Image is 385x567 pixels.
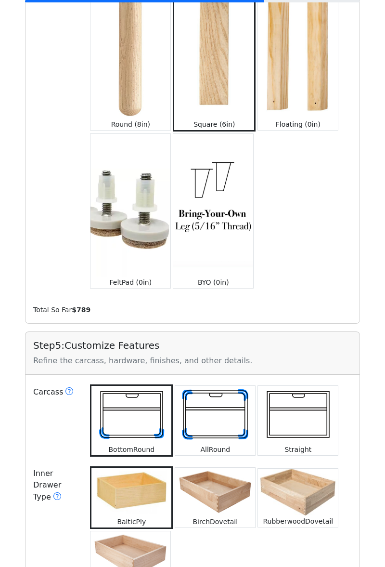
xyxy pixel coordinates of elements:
[173,134,253,276] img: BYO (0in)
[193,120,235,128] small: Square (6in)
[91,386,171,444] img: BottomRound
[65,386,74,398] button: Top round corners V.S. all round corners
[33,340,352,351] h5: Step 5 : Customize Features
[175,467,256,528] button: BirchDovetail
[258,469,338,515] img: RubberwoodDovetail
[90,133,171,288] button: FeltPad (0in)
[110,278,152,286] small: FeltPad (0in)
[117,518,146,526] small: BalticPly
[175,386,255,444] img: AllRound
[193,518,238,526] small: BirchDovetail
[27,382,82,457] div: Carcass
[258,386,338,444] img: Straight
[175,468,255,516] img: BirchDovetail
[175,385,256,456] button: AllRound
[257,385,338,456] button: Straight
[53,491,62,503] button: Can you do dovetail joint drawers?
[90,466,173,529] button: BalticPly
[201,446,231,453] small: AllRound
[109,446,155,453] small: BottomRound
[173,133,254,288] button: BYO (0in)
[263,517,333,525] small: RubberwoodDovetail
[33,306,90,314] small: Total So Far
[111,120,150,128] small: Round (8in)
[91,468,171,516] img: BalticPly
[72,306,90,314] b: $ 789
[276,120,321,128] small: Floating (0in)
[90,384,173,457] button: BottomRound
[33,355,352,367] div: Refine the carcass, hardware, finishes, and other details.
[90,134,170,276] img: FeltPad (0in)
[284,446,311,453] small: Straight
[257,468,338,527] button: RubberwoodDovetail
[198,278,229,286] small: BYO (0in)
